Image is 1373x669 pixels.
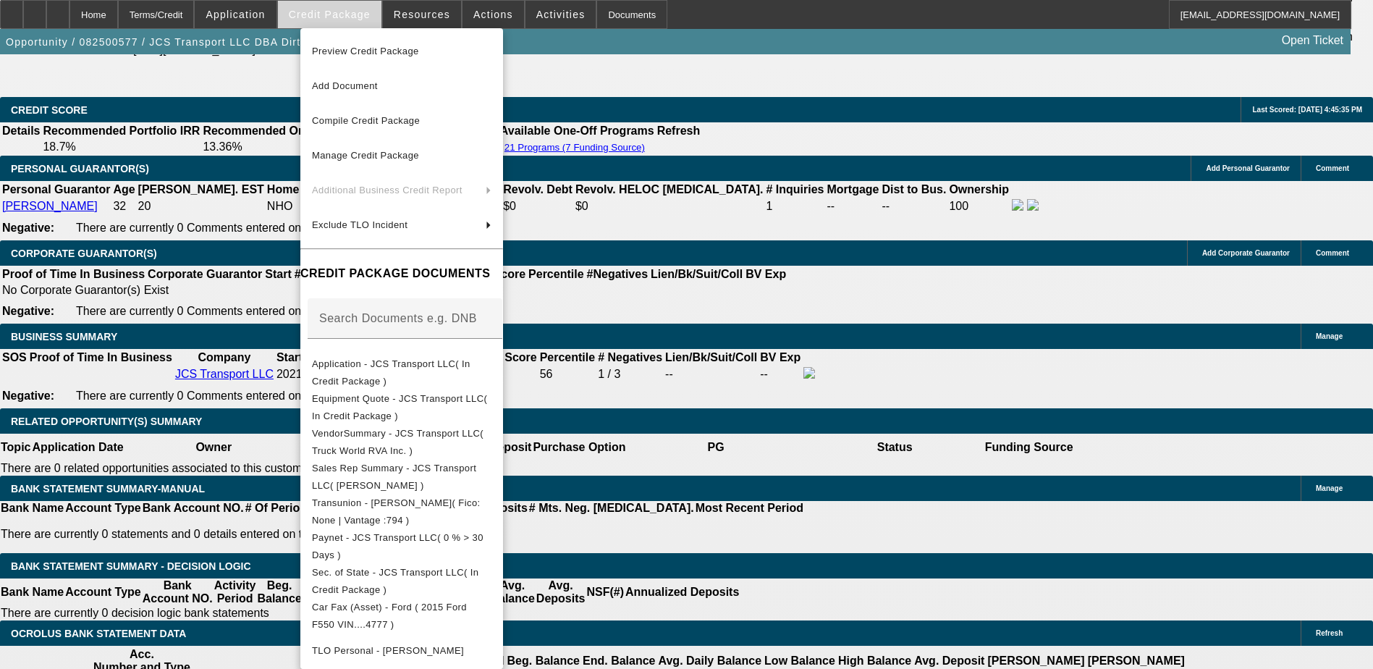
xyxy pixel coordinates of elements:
mat-label: Search Documents e.g. DNB [319,312,477,324]
span: TLO Personal - [PERSON_NAME] [312,645,464,656]
button: Application - JCS Transport LLC( In Credit Package ) [300,355,503,390]
button: Paynet - JCS Transport LLC( 0 % > 30 Days ) [300,529,503,564]
span: Manage Credit Package [312,150,419,161]
span: Sec. of State - JCS Transport LLC( In Credit Package ) [312,567,478,595]
button: Sales Rep Summary - JCS Transport LLC( Rahlfs, Thomas ) [300,460,503,495]
span: Add Document [312,80,378,91]
button: Equipment Quote - JCS Transport LLC( In Credit Package ) [300,390,503,425]
span: VendorSummary - JCS Transport LLC( Truck World RVA Inc. ) [312,428,483,456]
span: Equipment Quote - JCS Transport LLC( In Credit Package ) [312,393,487,421]
span: Exclude TLO Incident [312,219,407,230]
span: Sales Rep Summary - JCS Transport LLC( [PERSON_NAME] ) [312,463,476,491]
h4: CREDIT PACKAGE DOCUMENTS [300,265,503,282]
span: Transunion - [PERSON_NAME]( Fico: None | Vantage :794 ) [312,497,481,526]
span: Application - JCS Transport LLC( In Credit Package ) [312,358,470,387]
button: Car Fax (Asset) - Ford ( 2015 Ford F550 VIN....4777 ) [300,599,503,634]
span: Compile Credit Package [312,115,420,126]
button: VendorSummary - JCS Transport LLC( Truck World RVA Inc. ) [300,425,503,460]
button: Sec. of State - JCS Transport LLC( In Credit Package ) [300,564,503,599]
span: Preview Credit Package [312,46,419,56]
button: Transunion - Samples, John( Fico: None | Vantage :794 ) [300,495,503,529]
span: Paynet - JCS Transport LLC( 0 % > 30 Days ) [312,532,483,560]
button: TLO Personal - Samples, John [300,634,503,668]
span: Car Fax (Asset) - Ford ( 2015 Ford F550 VIN....4777 ) [312,602,467,630]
